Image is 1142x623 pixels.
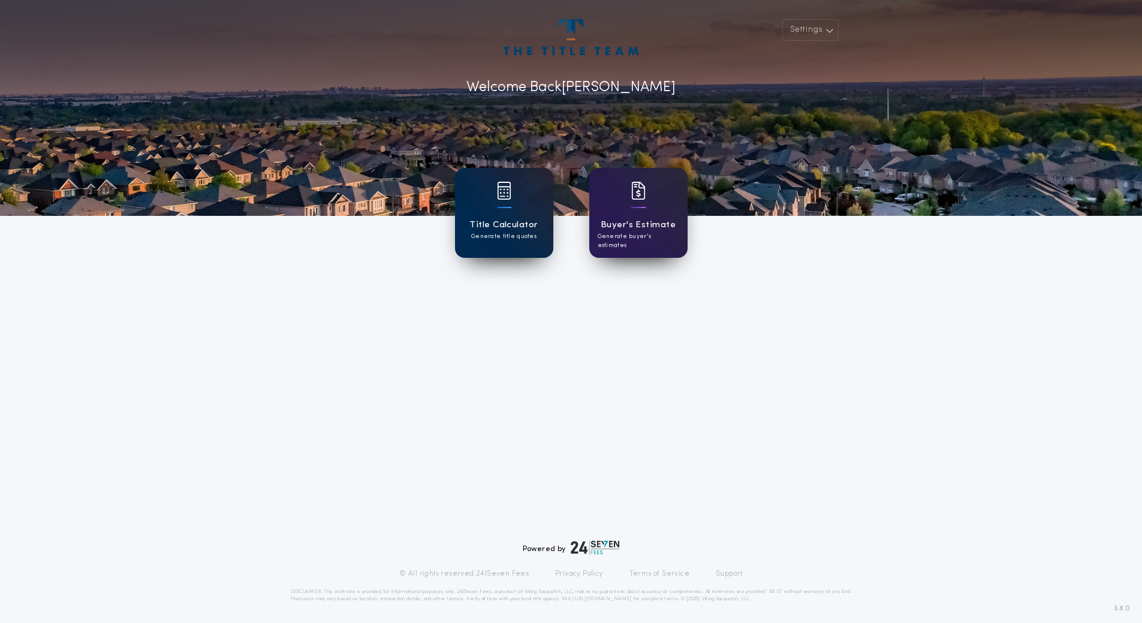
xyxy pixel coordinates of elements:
[598,232,679,250] p: Generate buyer's estimates
[455,168,553,258] a: card iconTitle CalculatorGenerate title quotes
[504,19,638,55] img: account-logo
[629,569,689,579] a: Terms of Service
[601,218,676,232] h1: Buyer's Estimate
[469,218,538,232] h1: Title Calculator
[716,569,743,579] a: Support
[497,182,511,200] img: card icon
[466,77,676,98] p: Welcome Back [PERSON_NAME]
[572,597,631,601] a: [URL][DOMAIN_NAME]
[589,168,688,258] a: card iconBuyer's EstimateGenerate buyer's estimates
[782,19,839,41] button: Settings
[555,569,603,579] a: Privacy Policy
[471,232,537,241] p: Generate title quotes
[523,540,620,555] div: Powered by
[1114,603,1130,614] span: 3.8.0
[399,569,529,579] p: © All rights reserved. 24|Seven Fees
[631,182,646,200] img: card icon
[291,588,852,603] p: DISCLAIMER: This estimate is provided for informational purposes only. 24|Seven Fees, a product o...
[571,540,620,555] img: logo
